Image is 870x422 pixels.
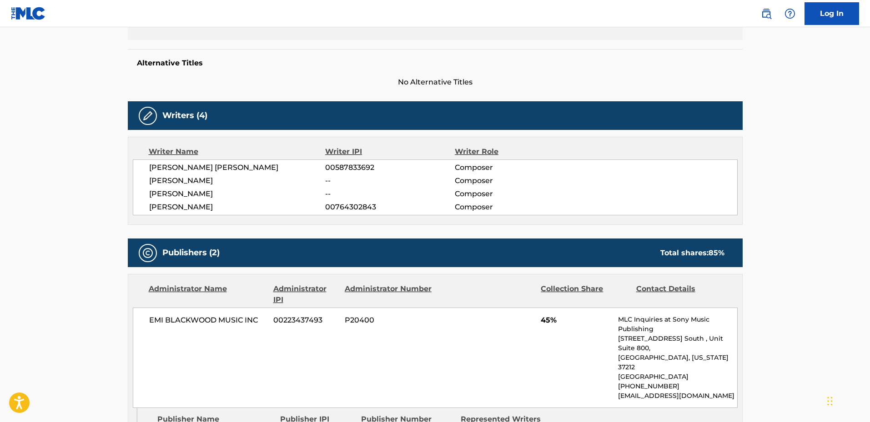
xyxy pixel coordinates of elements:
div: Writer IPI [325,146,455,157]
div: Writer Name [149,146,326,157]
iframe: Chat Widget [825,378,870,422]
img: search [761,8,772,19]
span: No Alternative Titles [128,77,743,88]
span: 85 % [709,248,724,257]
img: Publishers [142,248,153,258]
div: Widget de chat [825,378,870,422]
div: Collection Share [541,283,629,305]
div: Administrator Name [149,283,267,305]
span: [PERSON_NAME] [149,202,326,213]
div: Total shares: [660,248,724,258]
span: Composer [455,189,573,199]
p: [STREET_ADDRESS] South , Unit Suite 800, [618,334,737,353]
span: Composer [455,202,573,213]
span: 00764302843 [325,202,454,213]
p: [GEOGRAPHIC_DATA] [618,372,737,382]
img: Writers [142,110,153,121]
span: -- [325,175,454,186]
p: MLC Inquiries at Sony Music Publishing [618,315,737,334]
div: Administrator Number [345,283,433,305]
span: 00223437493 [273,315,338,326]
h5: Publishers (2) [162,248,220,258]
span: -- [325,189,454,199]
span: 45% [541,315,611,326]
span: [PERSON_NAME] [149,175,326,186]
span: Composer [455,162,573,173]
h5: Alternative Titles [137,59,734,68]
p: [GEOGRAPHIC_DATA], [US_STATE] 37212 [618,353,737,372]
a: Log In [805,2,859,25]
h5: Writers (4) [162,110,207,121]
div: Administrator IPI [273,283,338,305]
span: Composer [455,175,573,186]
div: Writer Role [455,146,573,157]
a: Public Search [757,5,775,23]
p: [PHONE_NUMBER] [618,382,737,391]
span: [PERSON_NAME] [149,189,326,199]
span: [PERSON_NAME] [PERSON_NAME] [149,162,326,173]
img: help [785,8,795,19]
img: MLC Logo [11,7,46,20]
span: P20400 [345,315,433,326]
div: Help [781,5,799,23]
div: Contact Details [636,283,724,305]
span: 00587833692 [325,162,454,173]
p: [EMAIL_ADDRESS][DOMAIN_NAME] [618,391,737,401]
span: EMI BLACKWOOD MUSIC INC [149,315,267,326]
div: Arrastar [827,387,833,415]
